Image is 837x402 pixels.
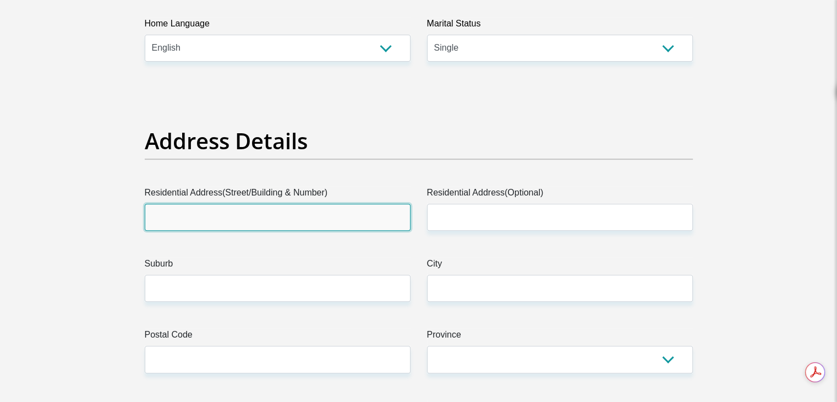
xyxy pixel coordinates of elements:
input: Postal Code [145,346,411,373]
input: City [427,275,693,302]
input: Suburb [145,275,411,302]
label: Home Language [145,17,411,35]
input: Valid residential address [145,204,411,231]
label: Postal Code [145,328,411,346]
label: Residential Address(Optional) [427,186,693,204]
label: City [427,257,693,275]
select: Please Select a Province [427,346,693,373]
input: Address line 2 (Optional) [427,204,693,231]
label: Marital Status [427,17,693,35]
label: Residential Address(Street/Building & Number) [145,186,411,204]
label: Suburb [145,257,411,275]
label: Province [427,328,693,346]
h2: Address Details [145,128,693,154]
